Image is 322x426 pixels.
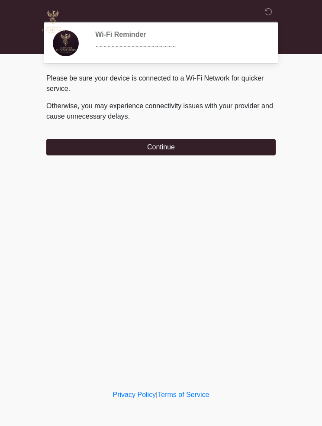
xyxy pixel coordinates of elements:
a: Terms of Service [158,391,209,398]
a: | [156,391,158,398]
div: ~~~~~~~~~~~~~~~~~~~~ [95,42,263,52]
p: Otherwise, you may experience connectivity issues with your provider and cause unnecessary delays [46,101,276,122]
img: Diamond Phoenix Drips IV Hydration Logo [38,6,69,38]
span: . [128,113,130,120]
p: Please be sure your device is connected to a Wi-Fi Network for quicker service. [46,73,276,94]
a: Privacy Policy [113,391,156,398]
button: Continue [46,139,276,155]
